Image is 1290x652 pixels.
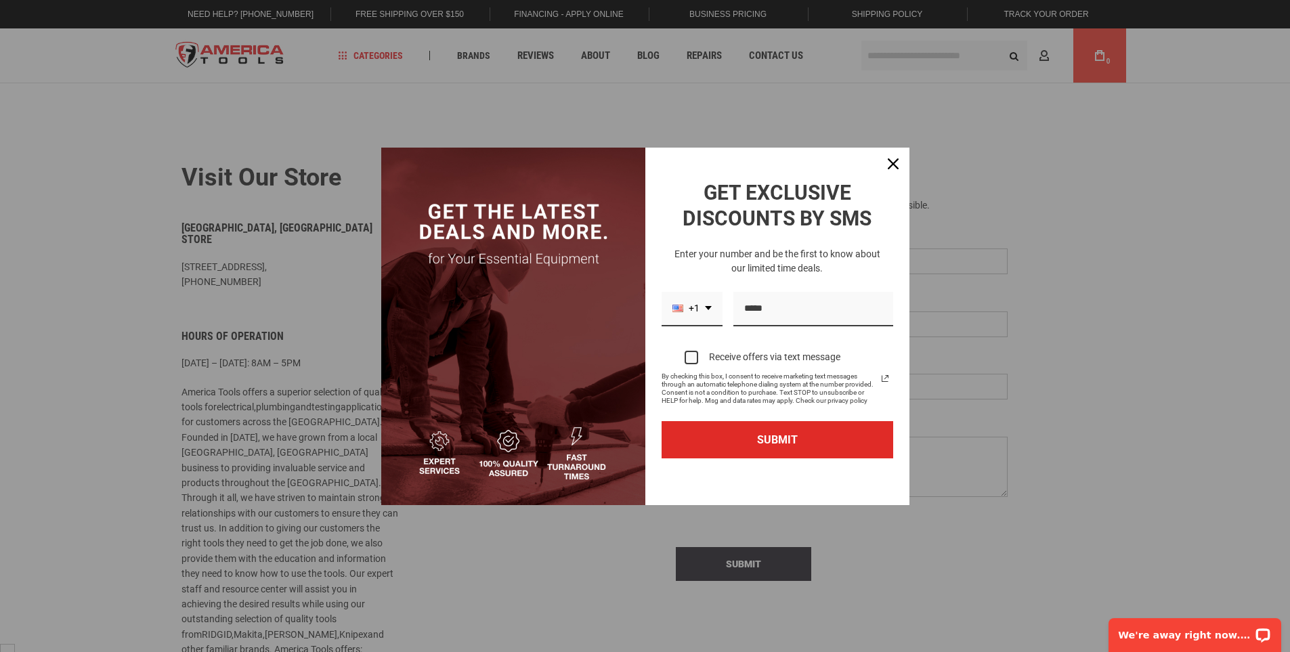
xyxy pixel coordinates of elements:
iframe: LiveChat chat widget [1100,609,1290,652]
button: SUBMIT [662,421,893,458]
svg: close icon [888,158,899,169]
div: Receive offers via text message [709,351,840,363]
svg: dropdown arrow [705,306,712,310]
a: Read our Privacy Policy [877,370,893,387]
svg: link icon [877,370,893,387]
p: Enter your number and be the first to know about [662,247,893,261]
strong: GET EXCLUSIVE DISCOUNTS BY SMS [683,181,872,230]
span: By checking this box, I consent to receive marketing text messages through an automatic telephone... [662,372,877,405]
input: Phone number field [733,292,893,326]
button: Close [877,148,909,180]
span: +1 [689,303,700,314]
div: Phone number prefix [662,292,723,326]
p: our limited time deals. [662,261,893,276]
